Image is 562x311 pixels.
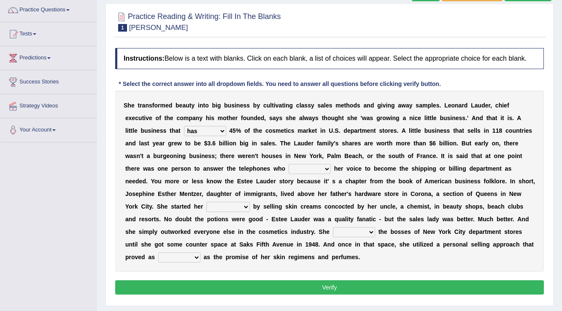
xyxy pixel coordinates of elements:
a: Success Stories [0,70,97,91]
b: h [166,115,170,121]
b: i [286,127,288,134]
b: . [512,115,514,121]
b: t [282,102,284,109]
b: l [432,115,433,121]
b: i [450,115,452,121]
b: m [335,102,340,109]
b: v [383,102,386,109]
b: S [335,127,338,134]
b: t [428,115,430,121]
b: t [284,127,286,134]
b: a [175,127,178,134]
b: s [148,127,151,134]
b: h [289,115,293,121]
b: c [495,102,499,109]
b: e [433,102,436,109]
b: e [347,127,351,134]
b: ' [361,115,362,121]
b: a [192,115,196,121]
b: u [428,127,432,134]
b: n [392,115,396,121]
b: a [303,127,306,134]
b: n [455,102,459,109]
b: p [189,115,192,121]
b: a [403,115,406,121]
b: v [146,115,149,121]
b: 5 [232,127,236,134]
b: u [144,127,148,134]
b: s [304,102,308,109]
b: e [131,102,135,109]
b: a [398,102,401,109]
small: [PERSON_NAME] [129,24,188,32]
b: c [414,115,418,121]
b: s [318,102,321,109]
b: s [416,102,419,109]
b: g [376,115,380,121]
b: t [130,127,132,134]
b: o [451,102,455,109]
b: s [379,127,382,134]
b: l [416,127,418,134]
b: o [180,115,184,121]
b: e [149,115,152,121]
b: v [276,102,279,109]
b: h [346,102,350,109]
b: e [367,127,370,134]
b: u [186,102,189,109]
b: i [413,115,415,121]
b: i [435,127,437,134]
b: s [315,115,319,121]
b: s [291,127,295,134]
b: e [132,115,135,121]
b: c [296,102,300,109]
b: y [311,102,314,109]
b: e [257,115,261,121]
b: e [125,115,129,121]
b: p [427,102,431,109]
b: ' [467,115,468,121]
b: i [235,102,236,109]
b: h [338,115,342,121]
b: s [462,115,465,121]
b: a [475,102,478,109]
b: e [312,127,315,134]
b: l [125,127,127,134]
b: s [279,115,282,121]
b: s [357,102,360,109]
b: t [430,115,432,121]
b: a [321,102,324,109]
b: e [418,127,421,134]
div: * Select the correct answer into all dropdown fields. You need to answer all questions before cli... [115,80,444,88]
b: s [149,102,152,109]
b: t [165,115,167,121]
b: b [224,102,228,109]
b: n [367,102,370,109]
b: a [406,102,409,109]
b: a [364,102,367,109]
b: t [342,115,344,121]
b: h [127,102,131,109]
b: a [279,102,282,109]
b: b [140,127,144,134]
b: u [138,115,142,121]
b: a [301,102,305,109]
b: d [479,115,483,121]
b: r [235,115,238,121]
h2: Practice Reading & Writing: Fill In The Blanks [115,11,281,32]
b: h [488,115,492,121]
b: s [432,127,435,134]
b: h [255,127,259,134]
b: c [263,102,267,109]
b: o [244,127,248,134]
b: s [308,102,311,109]
b: h [228,115,232,121]
b: t [322,115,324,121]
a: Tests [0,22,97,43]
b: A [402,127,406,134]
b: L [444,102,448,109]
b: n [153,127,157,134]
a: Your Account [0,118,97,139]
a: Strategy Videos [0,94,97,115]
b: s [243,102,246,109]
